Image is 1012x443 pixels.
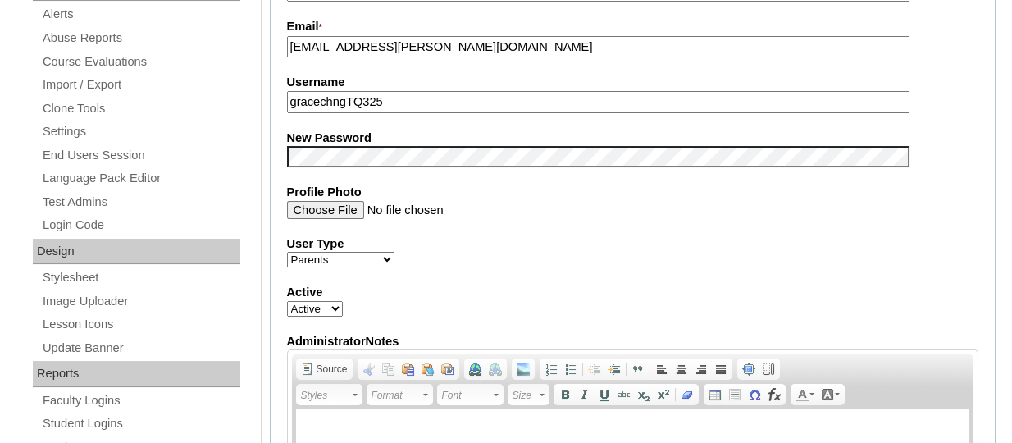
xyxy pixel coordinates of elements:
[725,386,745,404] a: Insert Horizontal Line
[314,363,348,376] span: Source
[287,18,979,36] label: Email
[41,413,240,434] a: Student Logins
[691,360,711,378] a: Align Right
[634,386,654,404] a: Subscript
[399,360,418,378] a: Paste
[41,291,240,312] a: Image Uploader
[575,386,595,404] a: Italic
[466,360,485,378] a: Link
[442,386,491,405] span: Font
[485,360,505,378] a: Unlink
[287,235,979,253] label: User Type
[628,360,648,378] a: Block Quote
[745,386,764,404] a: Insert Special Character
[298,360,351,378] a: Source
[654,386,673,404] a: Superscript
[555,386,575,404] a: Bold
[818,386,843,404] a: Background Color
[33,361,240,387] div: Reports
[41,215,240,235] a: Login Code
[379,360,399,378] a: Copy
[41,267,240,288] a: Stylesheet
[41,314,240,335] a: Lesson Icons
[287,130,979,147] label: New Password
[437,384,504,405] a: Font
[41,338,240,359] a: Update Banner
[705,386,725,404] a: Table
[287,74,979,91] label: Username
[677,386,697,404] a: Remove Format
[296,384,362,405] a: Styles
[561,360,581,378] a: Insert/Remove Bulleted List
[711,360,731,378] a: Justify
[301,386,350,405] span: Styles
[287,184,979,201] label: Profile Photo
[41,192,240,212] a: Test Admins
[438,360,458,378] a: Paste from Word
[41,98,240,119] a: Clone Tools
[41,168,240,189] a: Language Pack Editor
[764,386,784,404] a: Insert Equation
[41,28,240,48] a: Abuse Reports
[287,333,979,350] label: AdministratorNotes
[513,386,537,405] span: Size
[739,360,759,378] a: Maximize
[41,145,240,166] a: End Users Session
[41,390,240,411] a: Faculty Logins
[41,4,240,25] a: Alerts
[759,360,778,378] a: Show Blocks
[508,384,549,405] a: Size
[595,386,614,404] a: Underline
[418,360,438,378] a: Paste as plain text
[672,360,691,378] a: Center
[41,75,240,95] a: Import / Export
[41,52,240,72] a: Course Evaluations
[652,360,672,378] a: Align Left
[614,386,634,404] a: Strike Through
[41,121,240,142] a: Settings
[585,360,604,378] a: Decrease Indent
[792,386,818,404] a: Text Color
[372,386,421,405] span: Format
[287,284,979,301] label: Active
[541,360,561,378] a: Insert/Remove Numbered List
[604,360,624,378] a: Increase Indent
[359,360,379,378] a: Cut
[513,360,533,378] a: Add Image
[367,384,433,405] a: Format
[33,239,240,265] div: Design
